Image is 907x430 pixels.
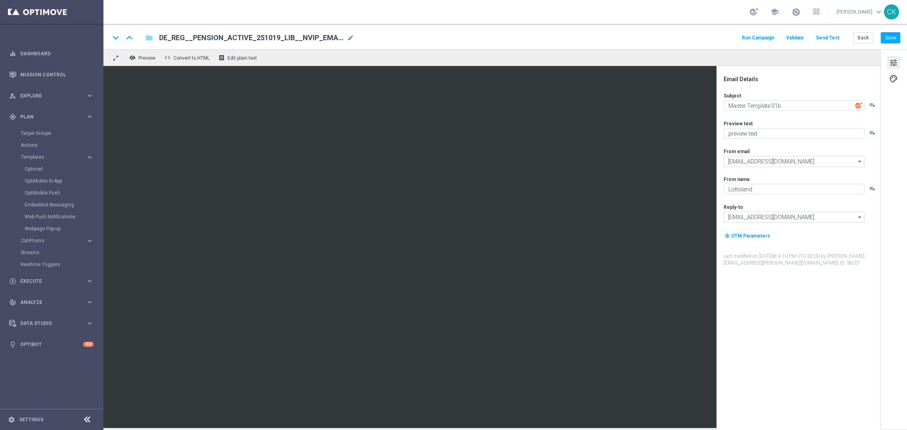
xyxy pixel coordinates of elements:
button: Run Campaign [741,33,775,43]
button: Mission Control [9,72,94,78]
i: keyboard_arrow_right [86,92,93,99]
i: keyboard_arrow_right [86,237,93,245]
button: palette [887,72,900,85]
button: Save [881,32,900,43]
div: Explore [9,92,86,99]
i: lightbulb [9,341,16,348]
div: CK [884,4,899,19]
i: keyboard_arrow_right [86,319,93,327]
button: Back [853,32,873,43]
a: OptiMobile In-App [25,178,83,184]
a: Settings [19,417,43,422]
button: track_changes Analyze keyboard_arrow_right [9,299,94,305]
button: playlist_add [869,102,876,108]
span: DE_REG__PENSION_ACTIVE_251019_LIB__NVIP_EMA_TAC_MIX [159,33,344,43]
label: Last modified on [DATE] at 4:10 PM UTC-02:00 by [PERSON_NAME][EMAIL_ADDRESS][PERSON_NAME][DOMAIN_... [724,253,880,267]
a: Web Push Notifications [25,214,83,220]
i: keyboard_arrow_down [110,32,122,44]
span: Templates [21,155,78,160]
i: person_search [9,92,16,99]
button: play_circle_outline Execute keyboard_arrow_right [9,278,94,284]
span: Explore [20,93,86,98]
a: Realtime Triggers [21,261,83,268]
a: Optibot [20,334,83,355]
button: Validate [785,33,805,43]
span: Execute [20,279,86,284]
span: keyboard_arrow_down [874,8,883,16]
a: Mission Control [20,64,93,85]
a: OptiMobile Push [25,190,83,196]
a: Optimail [25,166,83,172]
div: Templates [21,155,86,160]
div: Email Details [724,76,880,83]
i: keyboard_arrow_up [123,32,135,44]
a: Embedded Messaging [25,202,83,208]
button: gps_fixed Plan keyboard_arrow_right [9,114,94,120]
i: receipt [218,54,225,61]
button: folder [144,31,154,44]
div: Webpage Pop-up [25,223,103,235]
i: gps_fixed [9,113,16,121]
span: Edit plain text [228,55,257,61]
button: equalizer Dashboard [9,51,94,57]
button: OptiPromo keyboard_arrow_right [21,237,94,244]
i: keyboard_arrow_right [86,154,93,161]
span: UTM Parameters [731,233,770,239]
span: Plan [20,115,86,119]
label: Subject [724,93,741,99]
input: Select [724,212,864,223]
button: Data Studio keyboard_arrow_right [9,320,94,327]
button: receipt Edit plain text [216,53,261,63]
span: OptiPromo [21,238,78,243]
div: Data Studio [9,320,86,327]
div: Analyze [9,299,86,306]
span: palette [889,74,898,84]
div: Templates keyboard_arrow_right [21,154,94,160]
a: Webpage Pop-up [25,226,83,232]
a: [PERSON_NAME]keyboard_arrow_down [836,6,884,18]
span: Preview [138,55,156,61]
button: playlist_add [869,130,876,136]
div: Actions [21,139,103,151]
i: remove_red_eye [129,54,136,61]
div: Dashboard [9,43,93,64]
i: track_changes [9,299,16,306]
div: Streams [21,247,103,259]
label: Reply-to [724,204,743,210]
button: Send Test [815,33,841,43]
div: Mission Control [9,64,93,85]
div: Embedded Messaging [25,199,103,211]
span: Data Studio [20,321,86,326]
span: Convert to HTML [173,55,210,61]
button: code Convert to HTML [162,53,213,63]
div: OptiMobile In-App [25,175,103,187]
label: From name [724,176,750,183]
div: Realtime Triggers [21,259,103,270]
button: my_location UTM Parameters [724,232,771,240]
input: Select [724,156,864,167]
span: code [164,54,171,61]
span: tune [889,58,898,68]
div: Optibot [9,334,93,355]
div: Templates [21,151,103,235]
span: school [770,8,779,16]
button: lightbulb Optibot +10 [9,341,94,348]
div: OptiPromo [21,238,86,243]
label: From email [724,148,749,155]
span: Analyze [20,300,86,305]
div: Plan [9,113,86,121]
i: equalizer [9,50,16,57]
i: settings [8,416,15,423]
button: person_search Explore keyboard_arrow_right [9,93,94,99]
div: OptiPromo [21,235,103,247]
button: playlist_add [869,185,876,192]
a: Target Groups [21,130,83,136]
div: Web Push Notifications [25,211,103,223]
